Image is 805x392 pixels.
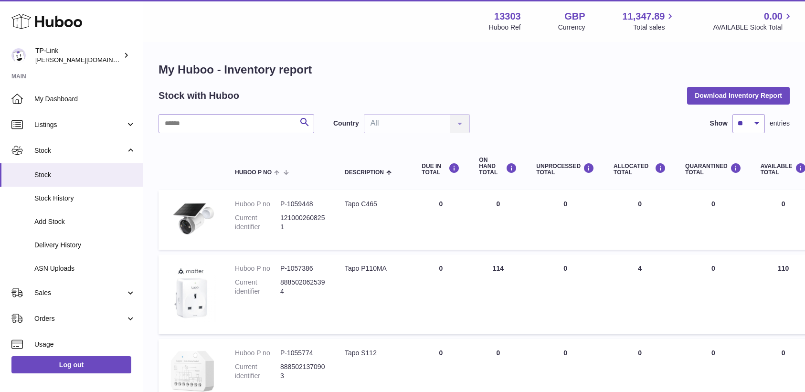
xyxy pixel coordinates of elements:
div: Tapo S112 [345,349,402,358]
div: UNPROCESSED Total [536,163,594,176]
h1: My Huboo - Inventory report [159,62,790,77]
td: 4 [604,254,676,334]
span: Stock [34,170,136,180]
span: [PERSON_NAME][DOMAIN_NAME][EMAIL_ADDRESS][DOMAIN_NAME] [35,56,241,64]
td: 0 [412,190,469,250]
label: Show [710,119,728,128]
span: 0 [711,349,715,357]
dt: Current identifier [235,278,280,296]
dt: Huboo P no [235,200,280,209]
dt: Huboo P no [235,264,280,273]
td: 0 [527,190,604,250]
div: ON HAND Total [479,157,517,176]
strong: GBP [564,10,585,23]
span: 0 [711,265,715,272]
span: Delivery History [34,241,136,250]
dd: 1210002608251 [280,213,326,232]
span: 0 [711,200,715,208]
span: Usage [34,340,136,349]
dd: 8885020625394 [280,278,326,296]
dt: Huboo P no [235,349,280,358]
dd: P-1055774 [280,349,326,358]
div: Huboo Ref [489,23,521,32]
dd: P-1059448 [280,200,326,209]
div: QUARANTINED Total [685,163,741,176]
img: product image [168,200,216,238]
a: 0.00 AVAILABLE Stock Total [713,10,794,32]
td: 114 [469,254,527,334]
span: Description [345,170,384,176]
span: Huboo P no [235,170,272,176]
a: 11,347.89 Total sales [622,10,676,32]
span: My Dashboard [34,95,136,104]
span: Stock [34,146,126,155]
dt: Current identifier [235,213,280,232]
a: Log out [11,356,131,373]
div: DUE IN TOTAL [422,163,460,176]
span: entries [770,119,790,128]
span: Add Stock [34,217,136,226]
img: susie.li@tp-link.com [11,48,26,63]
span: AVAILABLE Stock Total [713,23,794,32]
span: Orders [34,314,126,323]
h2: Stock with Huboo [159,89,239,102]
button: Download Inventory Report [687,87,790,104]
span: 11,347.89 [622,10,665,23]
div: Currency [558,23,585,32]
span: Sales [34,288,126,297]
div: Tapo C465 [345,200,402,209]
label: Country [333,119,359,128]
div: ALLOCATED Total [614,163,666,176]
div: TP-Link [35,46,121,64]
div: Tapo P110MA [345,264,402,273]
dd: 8885021370903 [280,362,326,381]
td: 0 [527,254,604,334]
dt: Current identifier [235,362,280,381]
span: ASN Uploads [34,264,136,273]
span: Stock History [34,194,136,203]
td: 0 [412,254,469,334]
img: product image [168,264,216,322]
td: 0 [469,190,527,250]
span: Total sales [633,23,676,32]
span: 0.00 [764,10,783,23]
span: Listings [34,120,126,129]
td: 0 [604,190,676,250]
strong: 13303 [494,10,521,23]
dd: P-1057386 [280,264,326,273]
